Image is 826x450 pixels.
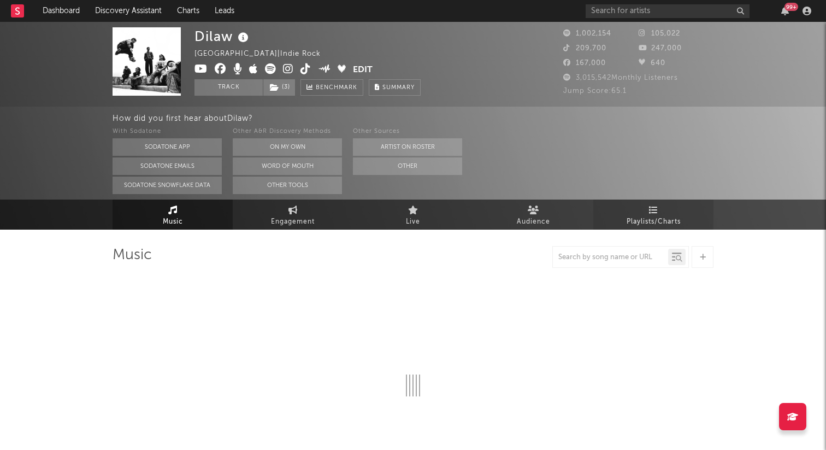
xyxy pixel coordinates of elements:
span: 247,000 [639,45,682,52]
span: Summary [382,85,415,91]
div: [GEOGRAPHIC_DATA] | Indie Rock [194,48,333,61]
button: (3) [263,79,295,96]
span: Engagement [271,215,315,229]
div: With Sodatone [113,125,222,138]
span: Live [406,215,420,229]
button: 99+ [781,7,789,15]
button: Track [194,79,263,96]
span: 105,022 [639,30,680,37]
span: Playlists/Charts [627,215,681,229]
span: Benchmark [316,81,357,95]
span: Audience [517,215,550,229]
input: Search by song name or URL [553,253,668,262]
span: 3,015,542 Monthly Listeners [563,74,678,81]
button: Other Tools [233,177,342,194]
span: Jump Score: 65.1 [563,87,627,95]
button: Sodatone Emails [113,157,222,175]
input: Search for artists [586,4,750,18]
a: Live [353,200,473,230]
a: Engagement [233,200,353,230]
button: Word Of Mouth [233,157,342,175]
button: Other [353,157,462,175]
span: 640 [639,60,665,67]
div: 99 + [784,3,798,11]
button: Sodatone App [113,138,222,156]
button: Sodatone Snowflake Data [113,177,222,194]
div: Other Sources [353,125,462,138]
a: Audience [473,200,593,230]
button: Artist on Roster [353,138,462,156]
div: Dilaw [194,27,251,45]
a: Playlists/Charts [593,200,713,230]
span: 167,000 [563,60,606,67]
button: Edit [353,63,373,77]
button: Summary [369,79,421,96]
span: Music [163,215,183,229]
a: Benchmark [300,79,363,96]
span: 1,002,154 [563,30,611,37]
a: Music [113,200,233,230]
span: 209,700 [563,45,606,52]
div: Other A&R Discovery Methods [233,125,342,138]
div: How did you first hear about Dilaw ? [113,112,826,125]
button: On My Own [233,138,342,156]
span: ( 3 ) [263,79,296,96]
